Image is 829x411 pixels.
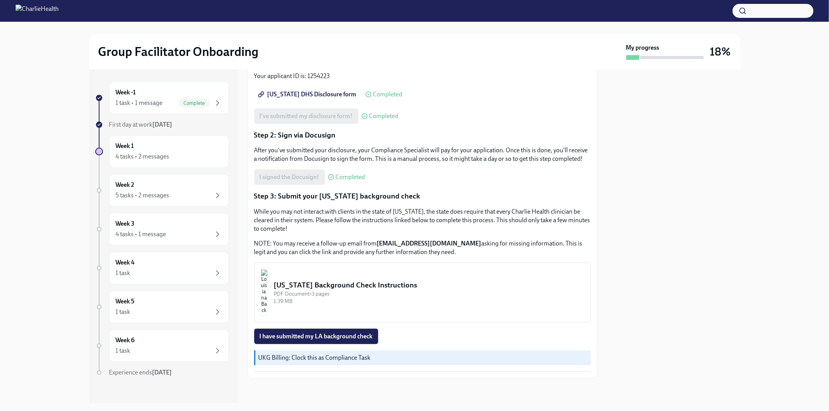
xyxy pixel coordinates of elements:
a: Week 34 tasks • 1 message [95,213,229,246]
div: 1.39 MB [274,298,584,305]
img: Louisiana Background Check Instructions [261,269,268,316]
div: 1 task [116,269,131,277]
h6: Week 6 [116,336,135,345]
a: Week -11 task • 1 messageComplete [95,82,229,114]
span: Complete [179,100,210,106]
p: After you've submitted your disclosure, your Compliance Specialist will pay for your application.... [254,146,591,163]
button: I have submitted my LA background check [254,329,378,344]
div: 1 task • 1 message [116,99,163,107]
div: 5 tasks • 2 messages [116,191,169,200]
p: Step 2: Sign via Docusign [254,130,591,140]
div: 4 tasks • 1 message [116,230,166,239]
p: Step 3: Submit your [US_STATE] background check [254,191,591,201]
div: 4 tasks • 2 messages [116,152,169,161]
div: 1 task [116,347,131,355]
strong: [EMAIL_ADDRESS][DOMAIN_NAME] [377,240,482,247]
span: First day at work [109,121,173,128]
div: 1 task [116,308,131,316]
a: First day at work[DATE] [95,120,229,129]
a: Week 14 tasks • 2 messages [95,135,229,168]
a: Week 51 task [95,291,229,323]
p: UKG Billing: Clock this as Compliance Task [258,354,588,362]
a: [US_STATE] DHS Disclosure form [254,87,362,102]
img: CharlieHealth [16,5,59,17]
div: PDF Document • 3 pages [274,290,584,298]
span: Completed [336,174,365,180]
a: Week 25 tasks • 2 messages [95,174,229,207]
h6: Week 3 [116,219,135,228]
h6: Week 5 [116,297,135,306]
strong: [DATE] [152,369,172,376]
span: Completed [373,91,403,98]
p: NOTE: You may receive a follow-up email from asking for missing information. This is legit and yo... [254,239,591,256]
a: Week 61 task [95,329,229,362]
span: Experience ends [109,369,172,376]
h6: Week 2 [116,181,134,189]
p: While you may not interact with clients in the state of [US_STATE], the state does require that e... [254,207,591,233]
h6: Week 4 [116,258,135,267]
a: Week 41 task [95,252,229,284]
h6: Week -1 [116,88,136,97]
strong: [DATE] [153,121,173,128]
h2: Group Facilitator Onboarding [98,44,259,59]
h3: 18% [710,45,731,59]
button: [US_STATE] Background Check InstructionsPDF Document•3 pages1.39 MB [254,263,591,322]
span: I have submitted my LA background check [260,333,373,340]
span: [US_STATE] DHS Disclosure form [260,91,357,98]
strong: My progress [626,44,660,52]
span: Completed [369,113,399,119]
h6: Week 1 [116,142,134,150]
div: [US_STATE] Background Check Instructions [274,280,584,290]
p: Your applicant ID is: 1254223 [254,72,591,80]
